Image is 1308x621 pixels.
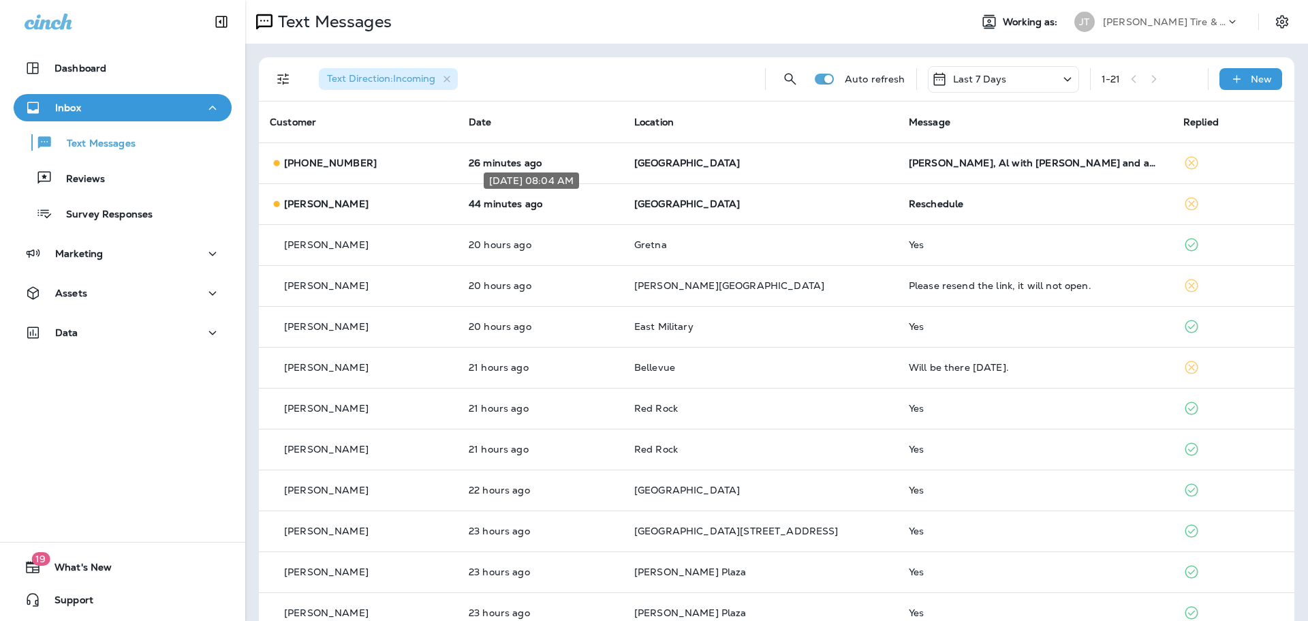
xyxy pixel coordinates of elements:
[284,444,369,455] p: [PERSON_NAME]
[14,279,232,307] button: Assets
[14,586,232,614] button: Support
[634,484,740,496] span: [GEOGRAPHIC_DATA]
[634,361,675,374] span: Bellevue
[284,607,369,618] p: [PERSON_NAME]
[270,116,316,128] span: Customer
[909,116,950,128] span: Message
[1183,116,1219,128] span: Replied
[469,607,612,618] p: Aug 10, 2025 09:01 AM
[634,402,678,414] span: Red Rock
[469,157,612,168] p: Aug 11, 2025 08:22 AM
[284,280,369,291] p: [PERSON_NAME]
[469,280,612,291] p: Aug 10, 2025 12:35 PM
[14,94,232,121] button: Inbox
[469,239,612,250] p: Aug 10, 2025 12:47 PM
[953,74,1007,85] p: Last 7 Days
[634,566,747,578] span: [PERSON_NAME] Plaza
[284,321,369,332] p: [PERSON_NAME]
[202,8,240,35] button: Collapse Sidebar
[270,65,297,93] button: Filters
[54,63,106,74] p: Dashboard
[634,525,839,537] span: [GEOGRAPHIC_DATA][STREET_ADDRESS]
[469,116,492,128] span: Date
[52,209,153,222] p: Survey Responses
[909,280,1162,291] div: Please resend the link, it will not open.
[777,65,804,93] button: Search Messages
[469,485,612,496] p: Aug 10, 2025 09:51 AM
[909,444,1162,455] div: Yes
[469,403,612,414] p: Aug 10, 2025 10:57 AM
[909,485,1162,496] div: Yes
[634,320,694,333] span: East Military
[909,239,1162,250] div: Yes
[14,554,232,581] button: 19What's New
[55,288,87,299] p: Assets
[284,526,369,536] p: [PERSON_NAME]
[469,526,612,536] p: Aug 10, 2025 09:29 AM
[909,403,1162,414] div: Yes
[634,279,824,292] span: [PERSON_NAME][GEOGRAPHIC_DATA]
[909,362,1162,373] div: Will be there tomorrow.
[53,138,136,151] p: Text Messages
[1251,74,1272,85] p: New
[909,321,1162,332] div: Yes
[469,444,612,455] p: Aug 10, 2025 10:51 AM
[284,239,369,250] p: [PERSON_NAME]
[284,198,369,209] p: [PERSON_NAME]
[55,327,78,338] p: Data
[284,157,377,168] p: [PHONE_NUMBER]
[1270,10,1294,34] button: Settings
[634,116,674,128] span: Location
[909,607,1162,618] div: Yes
[634,607,747,619] span: [PERSON_NAME] Plaza
[327,72,435,85] span: Text Direction : Incoming
[41,594,93,611] span: Support
[52,173,105,186] p: Reviews
[469,566,612,577] p: Aug 10, 2025 09:06 AM
[14,319,232,346] button: Data
[14,55,232,82] button: Dashboard
[284,362,369,373] p: [PERSON_NAME]
[909,198,1162,209] div: Reschedule
[41,562,112,578] span: What's New
[909,157,1162,168] div: Joe, Al with SnapOn and about keying your boxes, just give me the number of a key that works in a...
[634,239,667,251] span: Gretna
[469,362,612,373] p: Aug 10, 2025 11:41 AM
[634,443,678,455] span: Red Rock
[1102,74,1121,85] div: 1 - 21
[55,248,103,259] p: Marketing
[634,157,740,169] span: [GEOGRAPHIC_DATA]
[484,172,579,189] div: [DATE] 08:04 AM
[272,12,392,32] p: Text Messages
[14,240,232,267] button: Marketing
[284,566,369,577] p: [PERSON_NAME]
[14,128,232,157] button: Text Messages
[284,403,369,414] p: [PERSON_NAME]
[909,566,1162,577] div: Yes
[1103,16,1226,27] p: [PERSON_NAME] Tire & Auto
[845,74,905,85] p: Auto refresh
[469,198,612,209] p: Aug 11, 2025 08:04 AM
[634,198,740,210] span: [GEOGRAPHIC_DATA]
[1003,16,1061,28] span: Working as:
[55,102,81,113] p: Inbox
[284,485,369,496] p: [PERSON_NAME]
[319,68,458,90] div: Text Direction:Incoming
[469,321,612,332] p: Aug 10, 2025 12:09 PM
[1074,12,1095,32] div: JT
[14,199,232,228] button: Survey Responses
[31,552,50,566] span: 19
[14,164,232,192] button: Reviews
[909,526,1162,536] div: Yes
